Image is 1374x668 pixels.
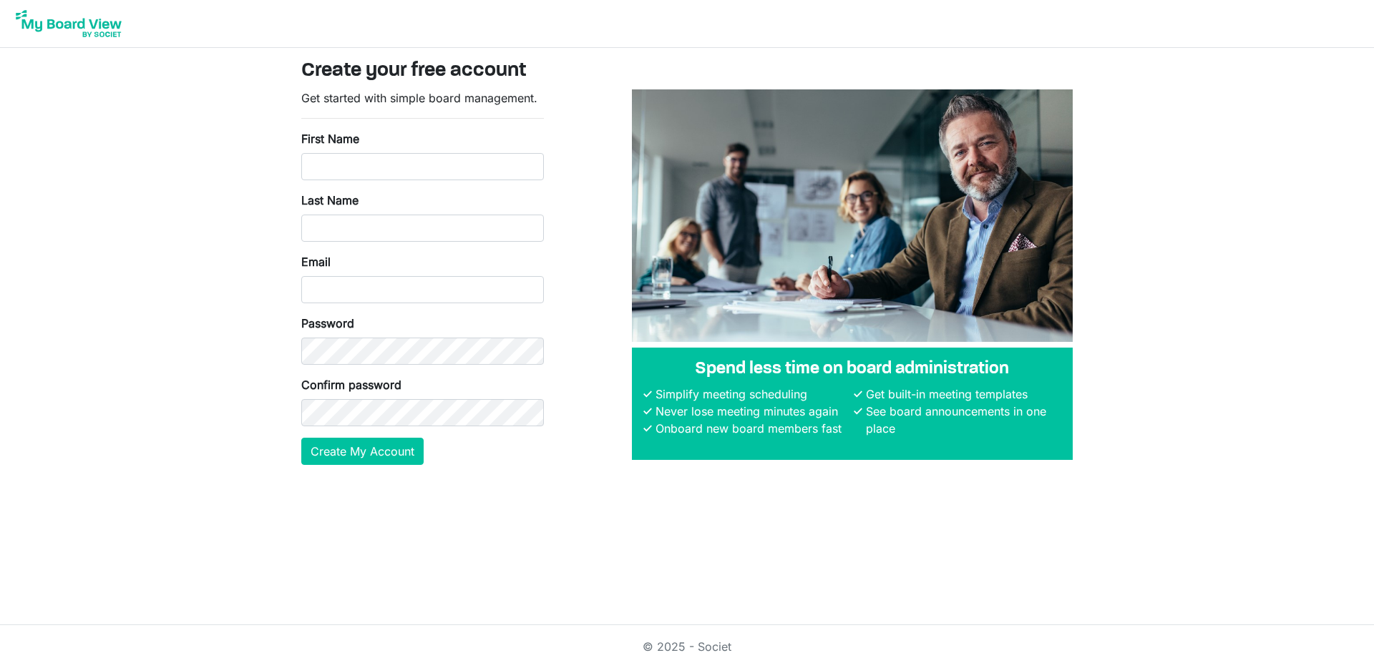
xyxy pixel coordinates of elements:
button: Create My Account [301,438,424,465]
li: See board announcements in one place [862,403,1061,437]
h3: Create your free account [301,59,1073,84]
a: © 2025 - Societ [643,639,731,654]
label: First Name [301,130,359,147]
li: Simplify meeting scheduling [652,385,851,403]
li: Never lose meeting minutes again [652,403,851,420]
h4: Spend less time on board administration [643,359,1061,380]
li: Get built-in meeting templates [862,385,1061,403]
img: A photograph of board members sitting at a table [632,89,1073,342]
label: Confirm password [301,376,401,393]
img: My Board View Logo [11,6,126,41]
label: Email [301,253,331,270]
label: Last Name [301,192,359,209]
label: Password [301,315,354,332]
li: Onboard new board members fast [652,420,851,437]
span: Get started with simple board management. [301,91,537,105]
